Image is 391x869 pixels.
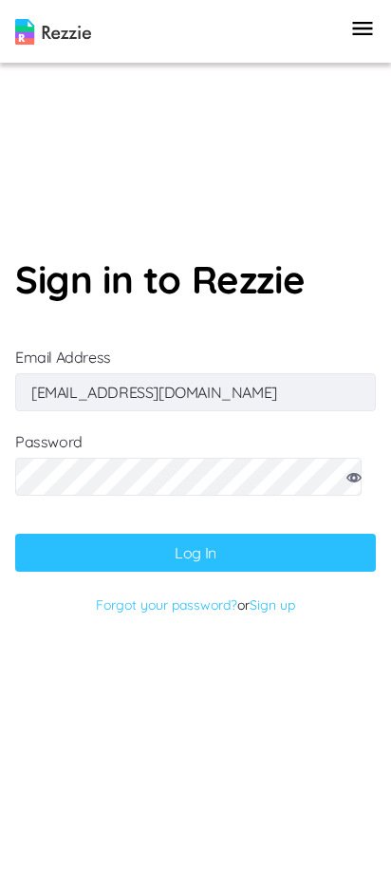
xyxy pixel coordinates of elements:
input: Password [15,458,362,496]
label: Email Address [15,348,376,402]
label: Password [15,432,376,515]
a: Sign up [250,596,295,614]
button: Log In [15,534,376,572]
p: Sign in to Rezzie [15,251,376,308]
a: Forgot your password? [96,596,237,614]
input: Email Address [15,373,376,411]
p: or [15,591,376,619]
img: logo [15,19,91,45]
